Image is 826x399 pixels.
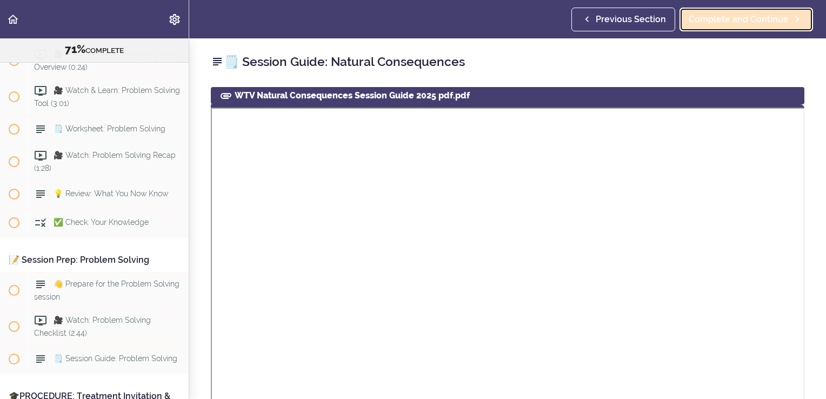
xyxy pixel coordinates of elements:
span: ✅ Check: Your Knowledge [54,218,149,227]
a: Previous Section [571,8,675,31]
span: Previous Section [596,13,666,26]
span: 71% [65,43,85,56]
svg: Back to course curriculum [6,13,19,26]
span: 🎥 Watch: Problem Solving Recap (1:28) [34,151,176,172]
div: COMPLETE [14,43,175,57]
h2: 🗒️ Session Guide: Natural Consequences [211,52,804,71]
div: WTV Natural Consequences Session Guide 2025 pdf.pdf [211,87,804,104]
span: 🗒️ Worksheet: Problem Solving [54,124,165,133]
span: 💡 Review: What You Now Know [54,189,168,198]
span: Complete and Continue [689,13,789,26]
span: 🎥 Watch: Problem Solving Checklist (2:44) [34,316,151,337]
svg: Settings Menu [168,13,181,26]
span: 🗒️ Session Guide: Problem Solving [54,354,177,363]
span: 🎥 Watch & Learn: Problem Solving Tool (3:01) [34,86,180,107]
span: 👋 Prepare for the Problem Solving session [34,280,179,301]
a: Complete and Continue [680,8,813,31]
